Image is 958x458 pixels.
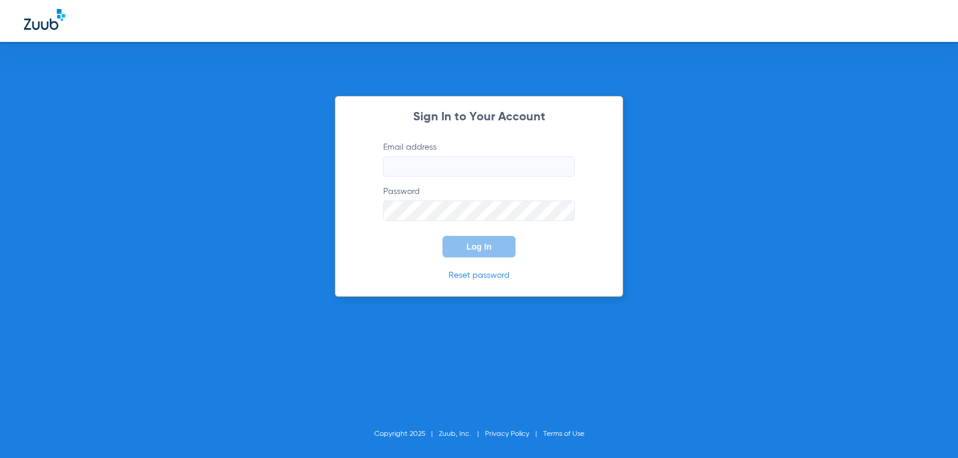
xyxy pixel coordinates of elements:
[466,242,492,251] span: Log In
[383,156,575,177] input: Email address
[383,201,575,221] input: Password
[485,430,529,438] a: Privacy Policy
[383,186,575,221] label: Password
[442,236,516,257] button: Log In
[439,428,485,440] li: Zuub, Inc.
[543,430,584,438] a: Terms of Use
[448,271,510,280] a: Reset password
[383,141,575,177] label: Email address
[24,9,65,30] img: Zuub Logo
[374,428,439,440] li: Copyright 2025
[365,111,593,123] h2: Sign In to Your Account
